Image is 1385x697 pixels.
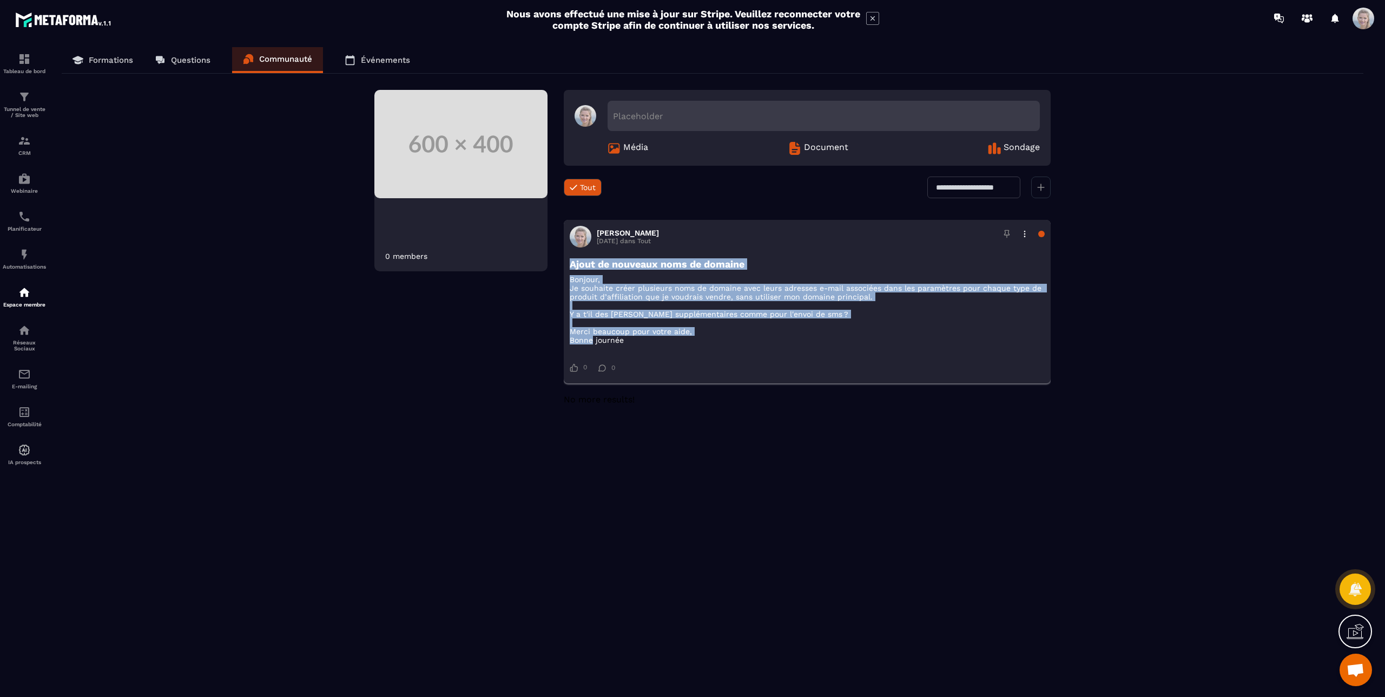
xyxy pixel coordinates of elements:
[334,47,421,73] a: Événements
[611,364,615,372] span: 0
[3,68,46,74] p: Tableau de bord
[583,363,587,372] span: 0
[18,134,31,147] img: formation
[18,324,31,337] img: social-network
[597,229,659,237] h3: [PERSON_NAME]
[3,264,46,270] p: Automatisations
[144,47,221,73] a: Questions
[3,126,46,164] a: formationformationCRM
[62,47,144,73] a: Formations
[232,47,323,73] a: Communauté
[3,278,46,316] a: automationsautomationsEspace membre
[570,258,1045,270] h3: Ajout de nouveaux noms de domaine
[3,459,46,465] p: IA prospects
[3,360,46,398] a: emailemailE-mailing
[18,406,31,419] img: accountant
[3,188,46,194] p: Webinaire
[18,53,31,66] img: formation
[18,172,31,185] img: automations
[3,240,46,278] a: automationsautomationsAutomatisations
[3,150,46,156] p: CRM
[570,275,1045,344] p: Bonjour, Je souhaite créer plusieurs noms de domaine avec leurs adresses e-mail associées dans le...
[3,226,46,232] p: Planificateur
[3,164,46,202] a: automationsautomationsWebinaire
[259,54,312,64] p: Communauté
[3,383,46,389] p: E-mailing
[1340,654,1372,686] a: Ouvrir le chat
[361,55,410,65] p: Événements
[3,421,46,427] p: Comptabilité
[18,248,31,261] img: automations
[580,183,596,192] span: Tout
[18,444,31,457] img: automations
[18,368,31,381] img: email
[3,202,46,240] a: schedulerschedulerPlanificateur
[89,55,133,65] p: Formations
[3,316,46,360] a: social-networksocial-networkRéseaux Sociaux
[3,340,46,351] p: Réseaux Sociaux
[3,82,46,126] a: formationformationTunnel de vente / Site web
[3,106,46,118] p: Tunnel de vente / Site web
[18,286,31,299] img: automations
[15,10,113,29] img: logo
[3,44,46,82] a: formationformationTableau de bord
[18,90,31,103] img: formation
[623,142,648,155] span: Média
[608,101,1040,131] div: Placeholder
[385,252,427,260] div: 0 members
[3,302,46,308] p: Espace membre
[804,142,848,155] span: Document
[18,210,31,223] img: scheduler
[1004,142,1040,155] span: Sondage
[597,237,659,245] p: [DATE] dans Tout
[3,398,46,435] a: accountantaccountantComptabilité
[374,90,548,198] img: Community background
[506,8,861,31] h2: Nous avons effectué une mise à jour sur Stripe. Veuillez reconnecter votre compte Stripe afin de ...
[564,394,635,405] span: No more results!
[171,55,210,65] p: Questions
